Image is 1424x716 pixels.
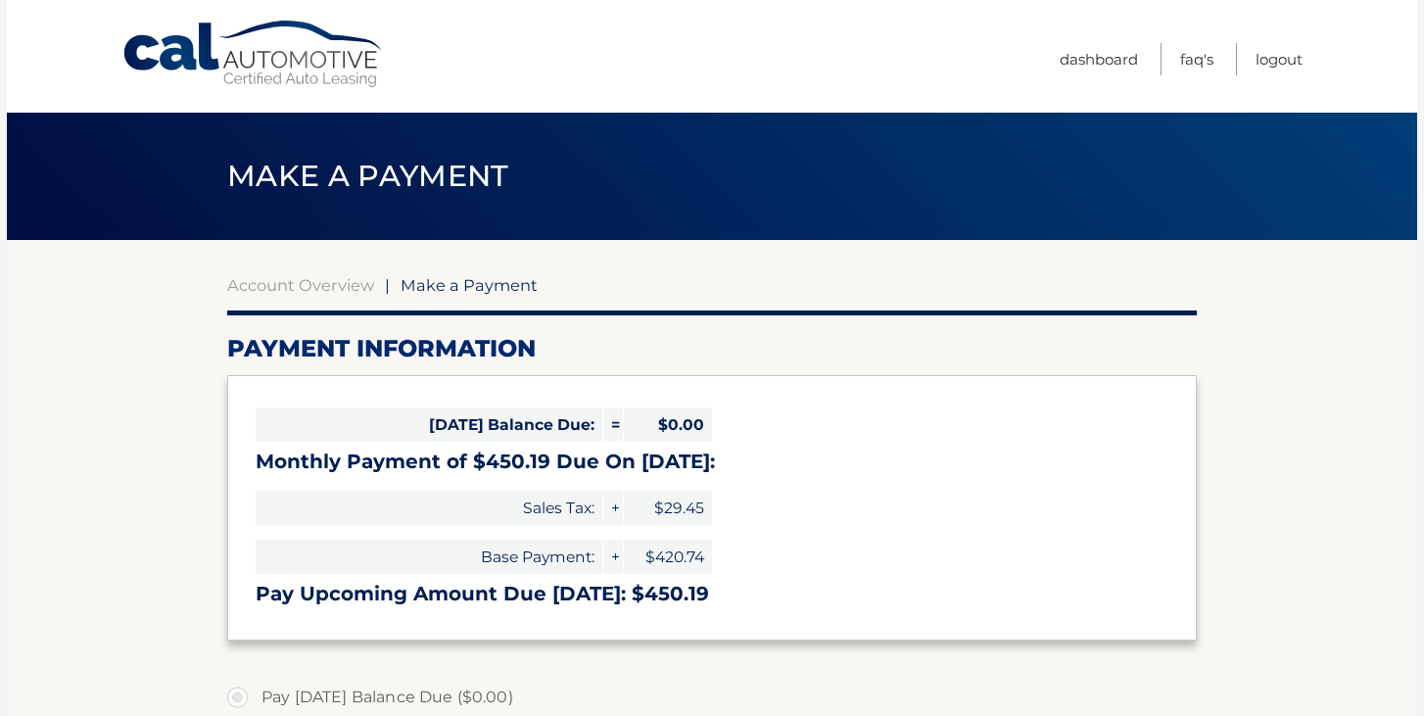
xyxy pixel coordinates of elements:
span: $0.00 [624,407,712,442]
a: Dashboard [1060,43,1138,75]
span: + [603,491,623,525]
a: Account Overview [227,275,374,295]
h3: Pay Upcoming Amount Due [DATE]: $450.19 [256,582,1168,606]
h3: Monthly Payment of $450.19 Due On [DATE]: [256,450,1168,474]
h2: Payment Information [227,334,1197,363]
span: Base Payment: [256,540,602,574]
span: = [603,407,623,442]
span: Make a Payment [401,275,538,295]
a: FAQ's [1180,43,1213,75]
span: Make a Payment [227,158,508,194]
a: Logout [1256,43,1303,75]
span: [DATE] Balance Due: [256,407,602,442]
span: + [603,540,623,574]
span: $420.74 [624,540,712,574]
a: Cal Automotive [121,20,386,89]
span: | [385,275,390,295]
span: Sales Tax: [256,491,602,525]
span: $29.45 [624,491,712,525]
